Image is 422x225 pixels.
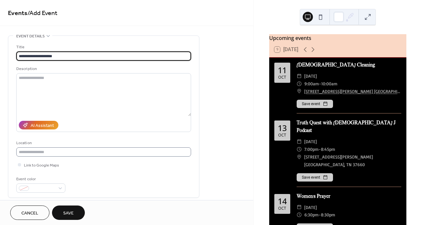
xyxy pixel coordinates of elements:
div: AI Assistant [31,122,54,129]
span: [DATE] [304,204,317,211]
div: ​ [297,138,302,145]
button: Cancel [10,206,49,220]
span: 8:45pm [321,145,335,153]
span: Cancel [21,210,38,217]
a: Events [8,7,27,19]
span: [DATE] [304,138,317,145]
span: - [319,211,321,219]
span: 9:00am [304,80,319,88]
div: ​ [297,145,302,153]
button: Save [52,206,85,220]
div: 13 [278,124,287,132]
div: Event color [16,176,64,182]
div: ​ [297,80,302,88]
div: Women's Prayer [297,193,401,200]
button: AI Assistant [19,121,58,129]
div: ​ [297,204,302,211]
a: [STREET_ADDRESS][PERSON_NAME] [GEOGRAPHIC_DATA], [GEOGRAPHIC_DATA] [304,88,401,95]
span: Event details [16,33,45,40]
span: 6:30pm [304,211,319,219]
span: Link to Google Maps [24,162,59,169]
div: ​ [297,153,302,161]
div: ​ [297,88,302,95]
div: Oct [278,133,286,137]
span: - [319,80,321,88]
span: / Add Event [27,7,57,19]
div: ​ [297,211,302,219]
div: [DEMOGRAPHIC_DATA] Cleaning [297,61,401,69]
div: Oct [278,206,286,211]
div: Title [16,44,190,50]
div: Oct [278,75,286,80]
span: 8:30pm [321,211,335,219]
span: [DATE] [304,72,317,80]
div: Location [16,140,190,146]
button: Save event [297,100,333,108]
div: Description [16,66,190,72]
div: Upcoming events [269,34,406,42]
div: ​ [297,72,302,80]
div: 14 [278,197,287,205]
div: 11 [278,66,287,74]
span: 10:00am [321,80,337,88]
button: Save event [297,173,333,182]
span: Save [63,210,74,217]
span: [STREET_ADDRESS][PERSON_NAME] [GEOGRAPHIC_DATA], TN 37660 [304,153,401,168]
span: 7:00pm [304,145,319,153]
div: Truth Quest with [DEMOGRAPHIC_DATA] J Podcast [297,119,401,135]
span: - [319,145,321,153]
